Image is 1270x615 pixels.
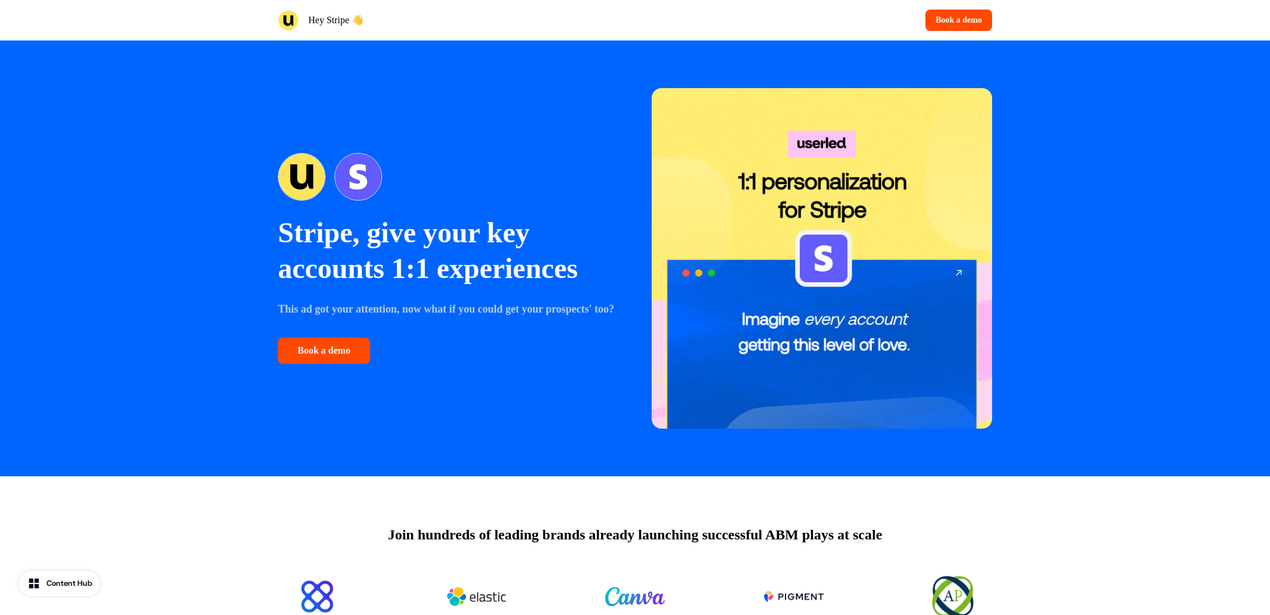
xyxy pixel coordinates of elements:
[388,524,883,545] p: Join hundreds of leading brands already launching successful ABM plays at scale
[925,10,992,31] button: Book a demo
[308,13,364,27] p: Hey Stripe 👋
[46,577,92,589] div: Content Hub
[278,303,614,315] strong: This ad got your attention, now what if you could get your prospects' too?
[278,338,370,364] button: Book a demo
[19,571,99,596] button: Content Hub
[278,215,618,286] p: Stripe, give your key accounts 1:1 experiences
